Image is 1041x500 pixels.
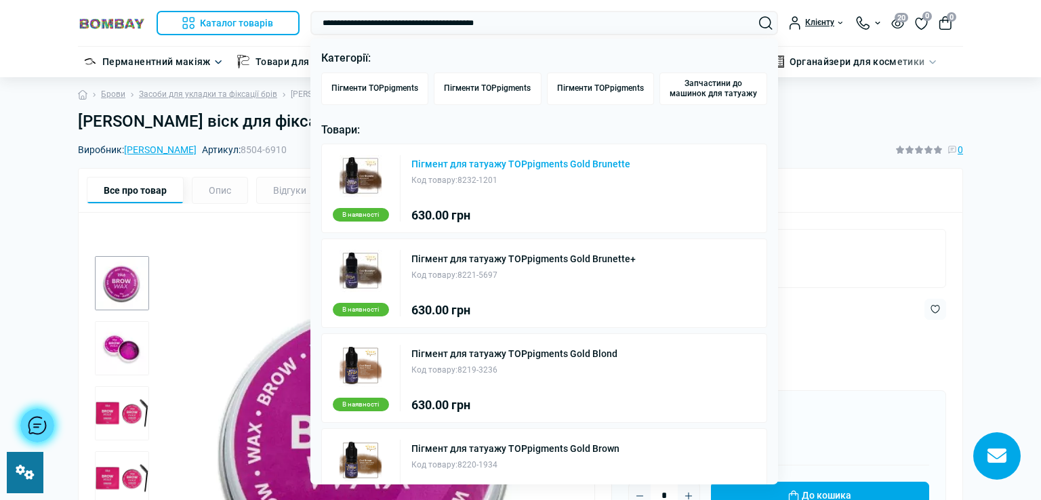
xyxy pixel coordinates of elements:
[411,399,617,411] div: 630.00 грн
[895,13,908,22] span: 20
[666,79,761,99] span: Запчастини до машинок для татуажу
[759,16,773,30] button: Search
[915,16,928,30] a: 0
[157,11,300,35] button: Каталог товарів
[411,349,617,358] a: Пігмент для татуажу TOPpigments Gold Blond
[411,444,619,453] a: Пігмент для татуажу TOPpigments Gold Brown
[411,209,630,222] div: 630.00 грн
[557,83,644,93] span: Пігменти TOPpigments
[237,55,250,68] img: Товари для тату
[939,16,952,30] button: 0
[411,270,457,280] span: Код товару:
[947,12,956,22] span: 0
[411,159,630,169] a: Пігмент для татуажу TOPpigments Gold Brunette
[891,17,904,28] button: 20
[444,83,531,93] span: Пігменти TOPpigments
[333,303,389,316] div: В наявності
[411,459,619,472] div: 8220-1934
[321,72,429,105] a: Пігменти TOPpigments
[411,254,636,264] a: Пігмент для татуажу TOPpigments Gold Brunette+
[411,364,617,377] div: 8219-3236
[922,12,932,21] span: 0
[333,398,389,411] div: В наявності
[411,365,457,375] span: Код товару:
[83,55,97,68] img: Перманентний макіяж
[411,174,630,187] div: 8232-1201
[340,155,382,197] img: Пігмент для татуажу TOPpigments Gold Brunette
[102,54,211,69] a: Перманентний макіяж
[340,440,382,482] img: Пігмент для татуажу TOPpigments Gold Brown
[78,17,146,30] img: BOMBAY
[790,54,925,69] a: Органайзери для косметики
[340,345,382,387] img: Пігмент для татуажу TOPpigments Gold Blond
[321,49,768,67] p: Категорії:
[331,83,418,93] span: Пігменти TOPpigments
[411,460,457,470] span: Код товару:
[411,269,636,282] div: 8221-5697
[340,250,382,292] img: Пігмент для татуажу TOPpigments Gold Brunette+
[411,175,457,185] span: Код товару:
[659,72,767,105] a: Запчастини до машинок для татуажу
[321,121,768,139] p: Товари:
[434,72,542,105] a: Пігменти TOPpigments
[547,72,655,105] a: Пігменти TOPpigments
[333,208,389,222] div: В наявності
[256,54,332,69] a: Товари для тату
[411,304,636,316] div: 630.00 грн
